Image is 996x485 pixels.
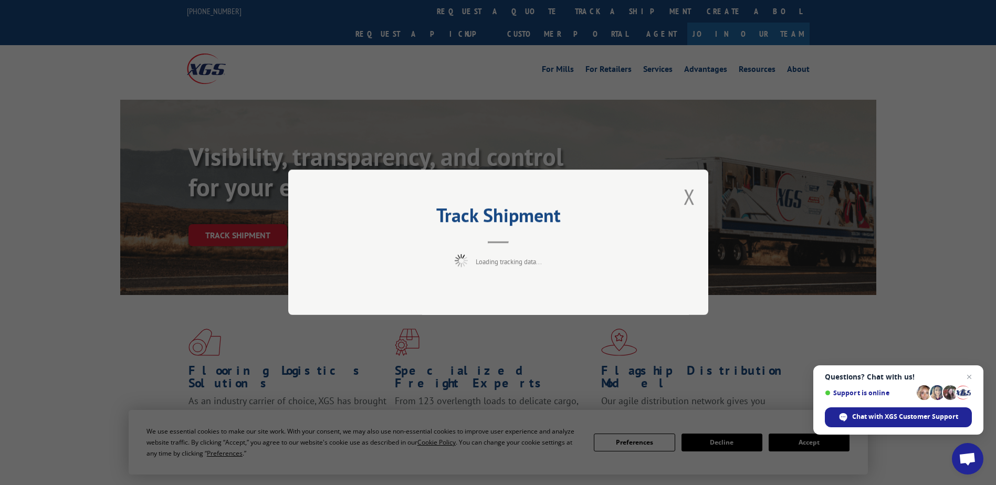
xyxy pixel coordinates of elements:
[963,371,976,383] span: Close chat
[825,407,972,427] div: Chat with XGS Customer Support
[341,208,656,228] h2: Track Shipment
[684,183,695,210] button: Close modal
[825,373,972,381] span: Questions? Chat with us!
[952,443,983,475] div: Open chat
[825,389,913,397] span: Support is online
[476,258,542,267] span: Loading tracking data...
[852,412,958,421] span: Chat with XGS Customer Support
[455,255,468,268] img: xgs-loading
